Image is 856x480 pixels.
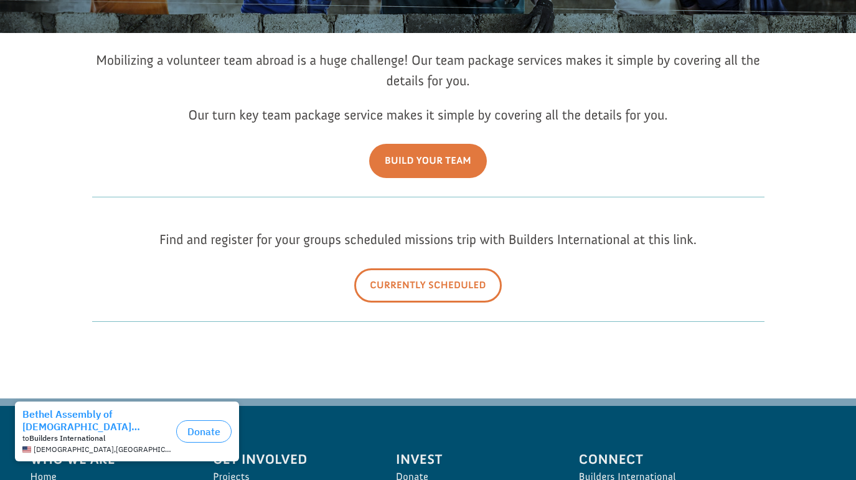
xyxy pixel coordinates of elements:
[159,231,697,248] span: Find and register for your groups scheduled missions trip with Builders International at this link.
[579,449,826,469] span: Connect
[213,449,369,469] span: Get Involved
[29,38,105,47] strong: Builders International
[354,268,502,303] a: Currently Scheduled
[188,106,667,123] span: Our turn key team package service makes it simple by covering all the details for you.
[369,144,487,178] a: Build Your Team
[34,50,171,59] span: [DEMOGRAPHIC_DATA] , [GEOGRAPHIC_DATA]
[22,39,171,47] div: to
[396,449,552,469] span: Invest
[96,52,760,89] span: Mobilizing a volunteer team abroad is a huge challenge! Our team package services makes it simple...
[22,12,171,37] div: Bethel Assembly of [DEMOGRAPHIC_DATA] donated $1,000
[176,25,232,47] button: Donate
[22,50,31,59] img: US.png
